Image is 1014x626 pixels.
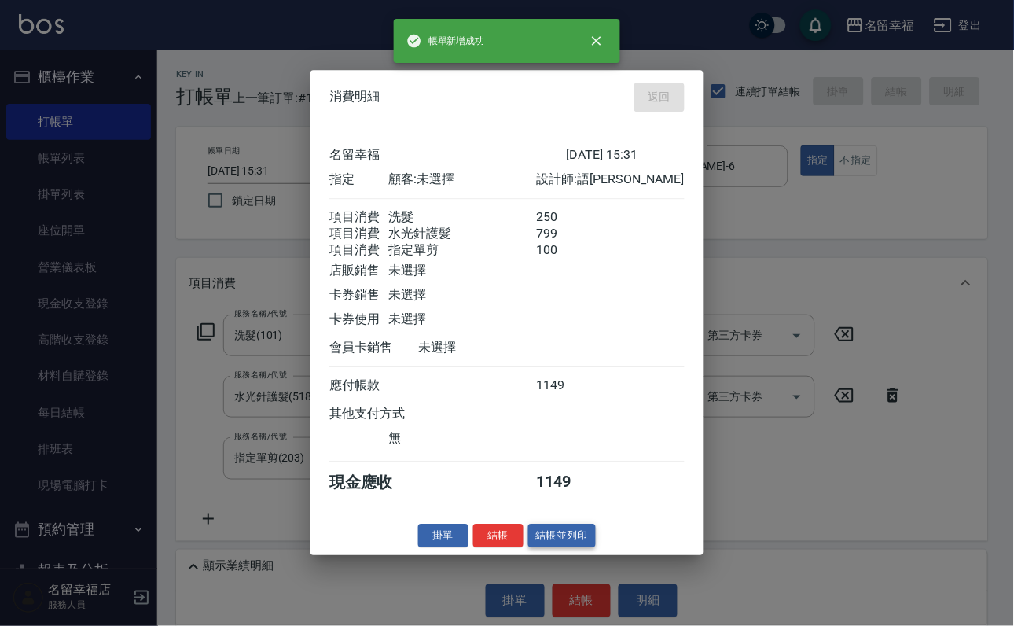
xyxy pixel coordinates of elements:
[537,472,596,493] div: 1149
[537,242,596,259] div: 100
[329,406,448,422] div: 其他支付方式
[388,430,536,447] div: 無
[329,242,388,259] div: 項目消費
[329,311,388,328] div: 卡券使用
[537,226,596,242] div: 799
[329,472,418,493] div: 現金應收
[566,147,685,164] div: [DATE] 15:31
[418,340,566,356] div: 未選擇
[406,33,485,49] span: 帳單新增成功
[329,171,388,188] div: 指定
[528,524,597,548] button: 結帳並列印
[388,226,536,242] div: 水光針護髮
[329,263,388,279] div: 店販銷售
[537,377,596,394] div: 1149
[329,226,388,242] div: 項目消費
[329,377,388,394] div: 應付帳款
[388,287,536,304] div: 未選擇
[388,209,536,226] div: 洗髮
[388,242,536,259] div: 指定單剪
[329,287,388,304] div: 卡券銷售
[329,209,388,226] div: 項目消費
[388,311,536,328] div: 未選擇
[418,524,468,548] button: 掛單
[537,209,596,226] div: 250
[388,171,536,188] div: 顧客: 未選擇
[388,263,536,279] div: 未選擇
[329,340,418,356] div: 會員卡銷售
[329,147,566,164] div: 名留幸福
[473,524,524,548] button: 結帳
[579,24,614,58] button: close
[537,171,685,188] div: 設計師: 語[PERSON_NAME]
[329,90,380,105] span: 消費明細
